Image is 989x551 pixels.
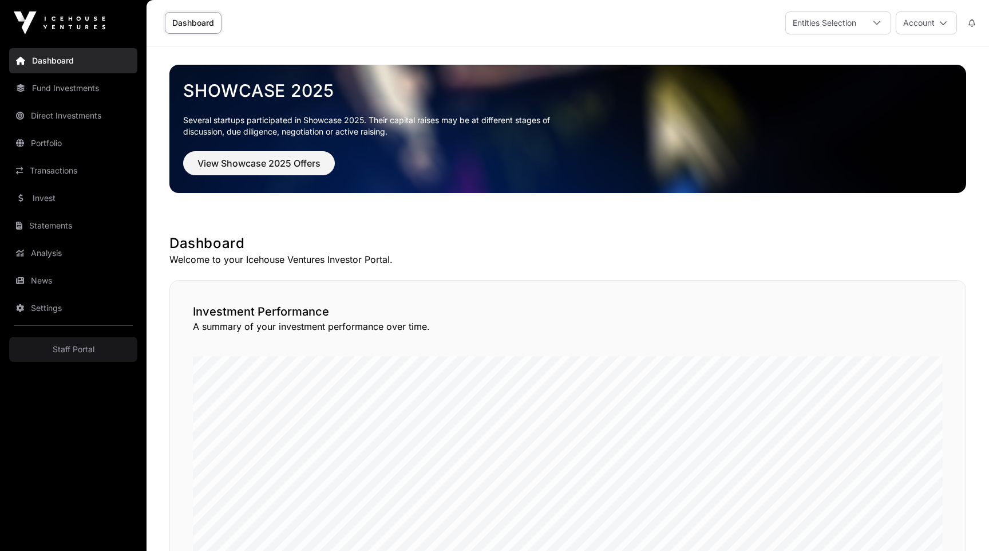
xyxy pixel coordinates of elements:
a: View Showcase 2025 Offers [183,163,335,174]
button: Account [896,11,957,34]
h2: Investment Performance [193,304,943,320]
a: Fund Investments [9,76,137,101]
a: Transactions [9,158,137,183]
a: News [9,268,137,293]
iframe: Chat Widget [932,496,989,551]
p: A summary of your investment performance over time. [193,320,943,333]
div: Entities Selection [786,12,863,34]
p: Several startups participated in Showcase 2025. Their capital raises may be at different stages o... [183,115,568,137]
a: Invest [9,186,137,211]
a: Showcase 2025 [183,80,952,101]
a: Portfolio [9,131,137,156]
span: View Showcase 2025 Offers [197,156,321,170]
img: Showcase 2025 [169,65,966,193]
p: Welcome to your Icehouse Ventures Investor Portal. [169,253,966,266]
img: Icehouse Ventures Logo [14,11,105,34]
button: View Showcase 2025 Offers [183,151,335,175]
a: Staff Portal [9,337,137,362]
a: Dashboard [9,48,137,73]
a: Analysis [9,241,137,266]
a: Dashboard [165,12,221,34]
h1: Dashboard [169,234,966,253]
a: Settings [9,296,137,321]
a: Statements [9,213,137,238]
a: Direct Investments [9,103,137,128]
